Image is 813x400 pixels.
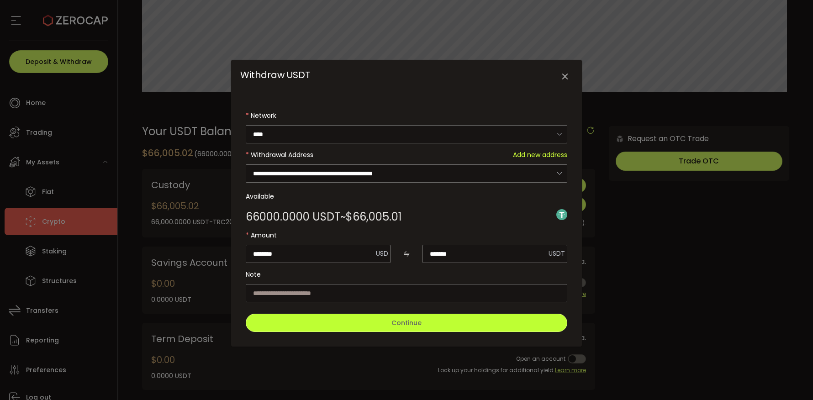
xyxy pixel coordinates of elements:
[376,249,388,258] span: USD
[246,211,340,222] span: 66000.0000 USDT
[246,106,567,125] label: Network
[246,211,402,222] div: ~
[251,150,313,159] span: Withdrawal Address
[246,314,567,332] button: Continue
[513,146,567,164] span: Add new address
[246,187,567,205] label: Available
[246,226,567,244] label: Amount
[346,211,402,222] span: $66,005.01
[231,60,582,347] div: Withdraw USDT
[767,356,813,400] iframe: Chat Widget
[240,68,310,81] span: Withdraw USDT
[549,249,565,258] span: USDT
[246,265,567,284] label: Note
[557,69,573,85] button: Close
[391,318,422,327] span: Continue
